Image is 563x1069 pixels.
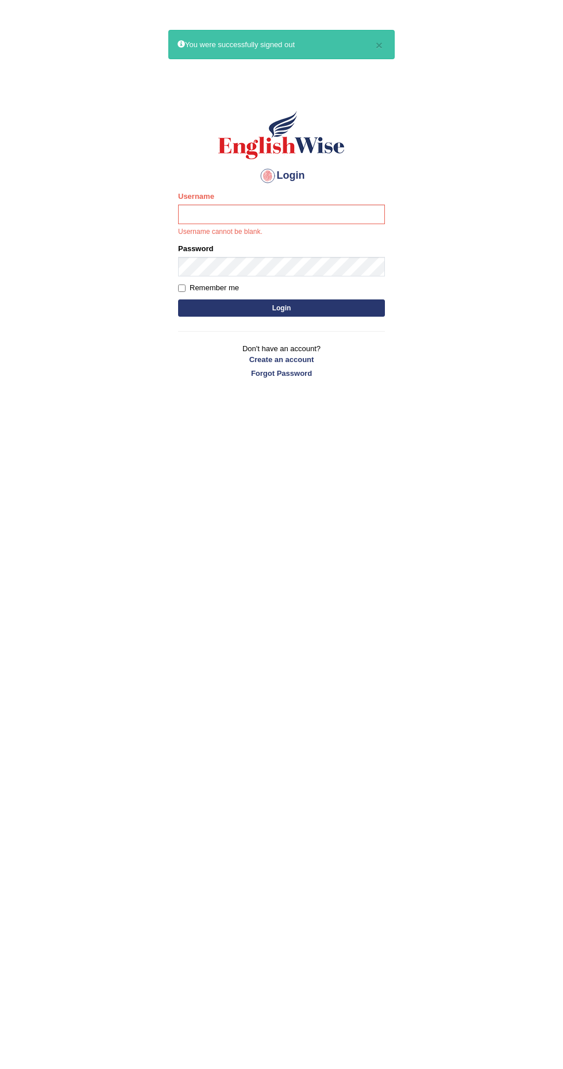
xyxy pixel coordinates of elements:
[178,227,385,237] p: Username cannot be blank.
[178,354,385,365] a: Create an account
[178,282,239,294] label: Remember me
[178,368,385,379] a: Forgot Password
[178,284,186,292] input: Remember me
[168,30,395,59] div: You were successfully signed out
[178,299,385,317] button: Login
[178,343,385,379] p: Don't have an account?
[178,191,214,202] label: Username
[178,243,213,254] label: Password
[376,39,383,51] button: ×
[178,167,385,185] h4: Login
[216,109,347,161] img: Logo of English Wise sign in for intelligent practice with AI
